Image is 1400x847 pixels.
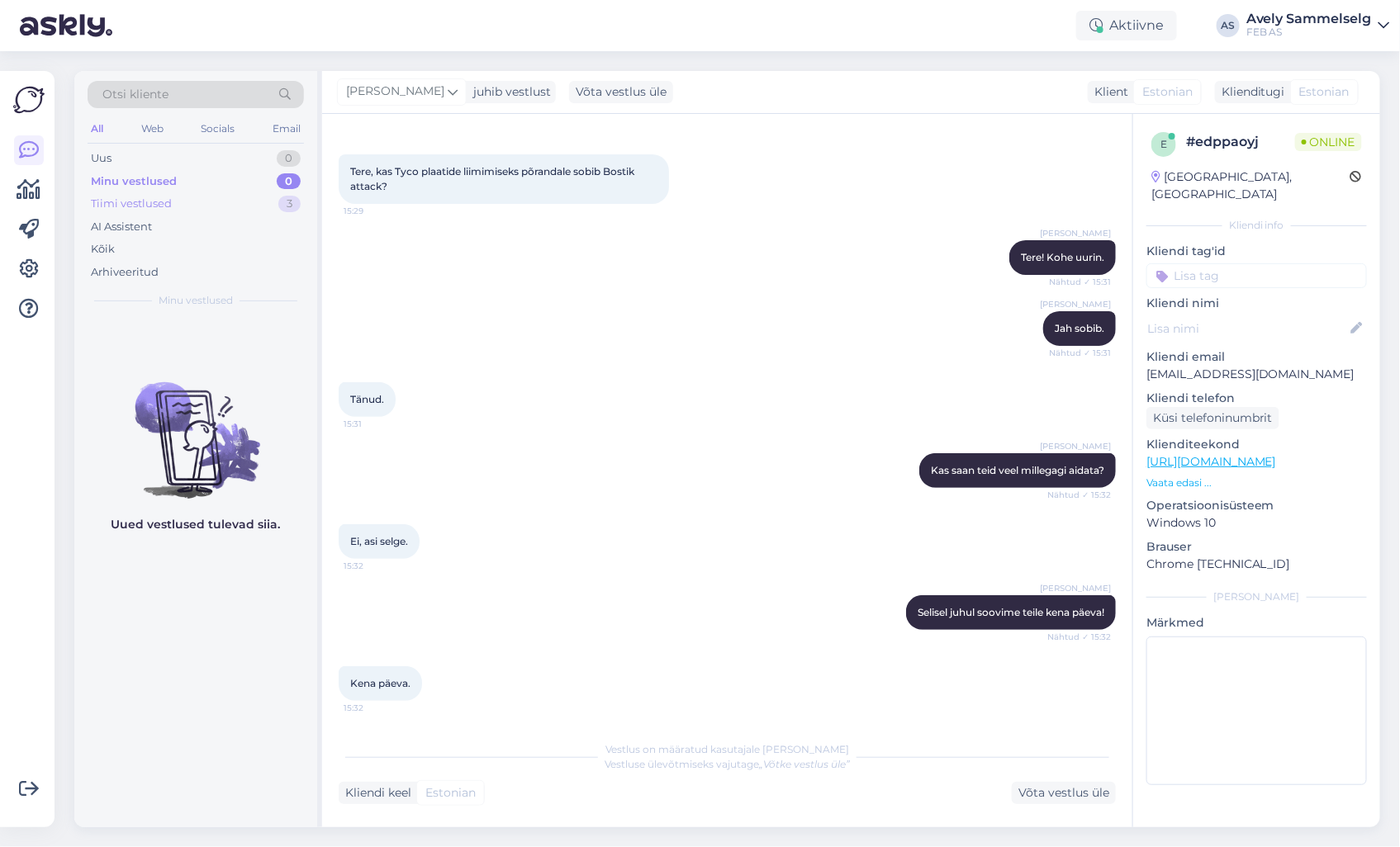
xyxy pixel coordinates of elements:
div: Kõik [91,241,115,258]
div: [GEOGRAPHIC_DATA], [GEOGRAPHIC_DATA] [1151,168,1350,203]
input: Lisa tag [1146,263,1367,288]
p: Klienditeekond [1146,436,1367,453]
p: [EMAIL_ADDRESS][DOMAIN_NAME] [1146,366,1367,383]
input: Lisa nimi [1147,319,1348,338]
div: Avely Sammelselg [1246,12,1372,26]
span: Nähtud ✓ 15:31 [1049,347,1111,359]
div: 0 [277,173,301,190]
span: Kena päeva. [350,677,411,689]
span: Nähtud ✓ 15:31 [1049,276,1111,288]
p: Kliendi email [1146,348,1367,366]
div: Küsi telefoninumbrit [1146,407,1279,429]
img: No chats [74,353,317,501]
span: Vestluse ülevõtmiseks vajutage [605,758,850,770]
p: Operatsioonisüsteem [1146,497,1367,514]
div: Kliendi info [1146,218,1367,233]
span: [PERSON_NAME] [346,83,444,101]
p: Kliendi telefon [1146,390,1367,407]
span: [PERSON_NAME] [1040,582,1111,594]
div: Klient [1088,83,1128,101]
p: Kliendi nimi [1146,295,1367,312]
p: Brauser [1146,538,1367,556]
span: Otsi kliente [102,86,168,103]
div: Minu vestlused [91,173,177,190]
i: „Võtke vestlus üle” [759,758,850,770]
div: Web [138,118,167,140]
a: [URL][DOMAIN_NAME] [1146,454,1276,469]
p: Uued vestlused tulevad siia. [112,516,281,533]
div: All [88,118,107,140]
span: Tänud. [350,393,384,405]
span: Estonian [425,784,476,802]
div: Socials [197,118,238,140]
div: Klienditugi [1215,83,1285,101]
span: Ei, asi selge. [350,535,408,547]
span: e [1160,138,1167,150]
div: AI Assistent [91,219,152,235]
span: Minu vestlused [159,293,233,308]
span: Tere, kas Tyco plaatide liimimiseks põrandale sobib Bostik attack? [350,165,637,192]
span: Jah sobib. [1055,322,1104,334]
span: 15:29 [344,205,406,217]
span: 15:32 [344,560,406,572]
div: Võta vestlus üle [569,81,673,103]
div: Võta vestlus üle [1012,782,1116,804]
span: [PERSON_NAME] [1040,440,1111,452]
div: # edppaoyj [1186,132,1295,152]
span: [PERSON_NAME] [1040,298,1111,310]
span: 15:32 [344,702,406,714]
span: [PERSON_NAME] [1040,227,1111,239]
img: Askly Logo [13,84,45,116]
span: Vestlus on määratud kasutajale [PERSON_NAME] [605,743,849,755]
div: FEB AS [1246,26,1372,39]
p: Chrome [TECHNICAL_ID] [1146,556,1367,573]
div: Email [269,118,304,140]
div: Uus [91,150,112,167]
span: 15:31 [344,418,406,430]
div: juhib vestlust [467,83,551,101]
p: Windows 10 [1146,514,1367,532]
span: Estonian [1142,83,1193,101]
span: Tere! Kohe uurin. [1021,251,1104,263]
span: Nähtud ✓ 15:32 [1047,631,1111,643]
span: Nähtud ✓ 15:32 [1047,489,1111,501]
span: Selisel juhul soovime teile kena päeva! [918,606,1104,618]
div: Arhiveeritud [91,264,159,281]
p: Kliendi tag'id [1146,243,1367,260]
a: Avely SammelselgFEB AS [1246,12,1390,39]
div: 3 [278,196,301,212]
span: Kas saan teid veel millegagi aidata? [931,464,1104,476]
div: [PERSON_NAME] [1146,589,1367,604]
div: Tiimi vestlused [91,196,172,212]
span: Estonian [1299,83,1350,101]
div: Kliendi keel [339,784,411,802]
p: Märkmed [1146,614,1367,632]
p: Vaata edasi ... [1146,476,1367,490]
span: Online [1295,133,1362,151]
div: Aktiivne [1076,11,1177,40]
div: AS [1217,14,1240,37]
div: 0 [277,150,301,167]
